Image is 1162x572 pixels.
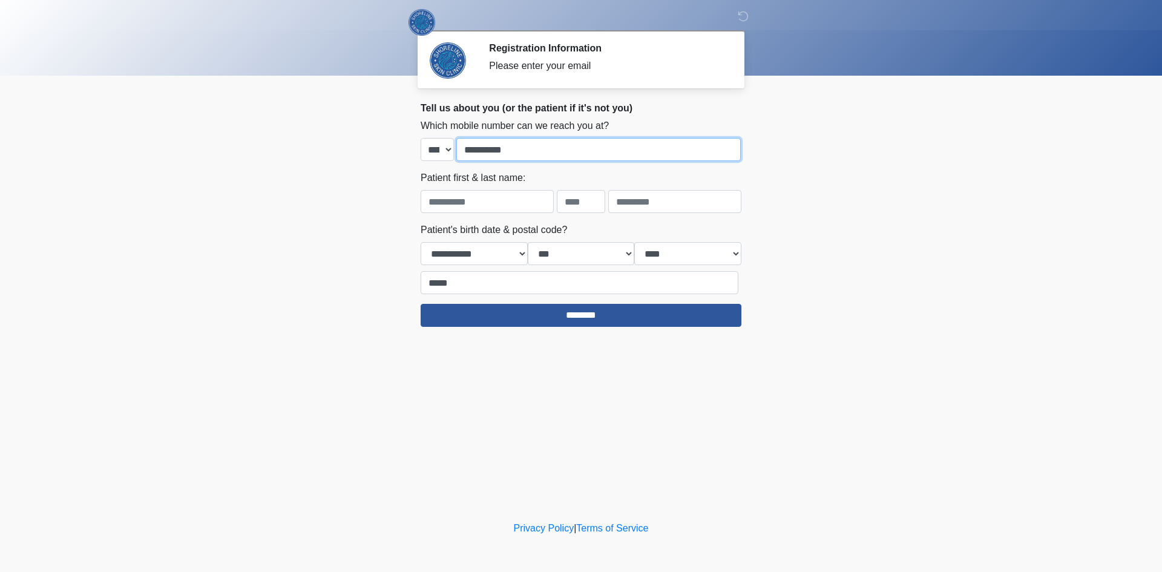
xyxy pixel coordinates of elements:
a: Privacy Policy [514,523,574,533]
h2: Registration Information [489,42,723,54]
a: Terms of Service [576,523,648,533]
label: Which mobile number can we reach you at? [421,119,609,133]
label: Patient first & last name: [421,171,525,185]
a: | [574,523,576,533]
label: Patient's birth date & postal code? [421,223,567,237]
h2: Tell us about you (or the patient if it's not you) [421,102,741,114]
img: Shoreline Skin Clinic Logo [409,9,435,36]
img: Agent Avatar [430,42,466,79]
div: Please enter your email [489,59,723,73]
